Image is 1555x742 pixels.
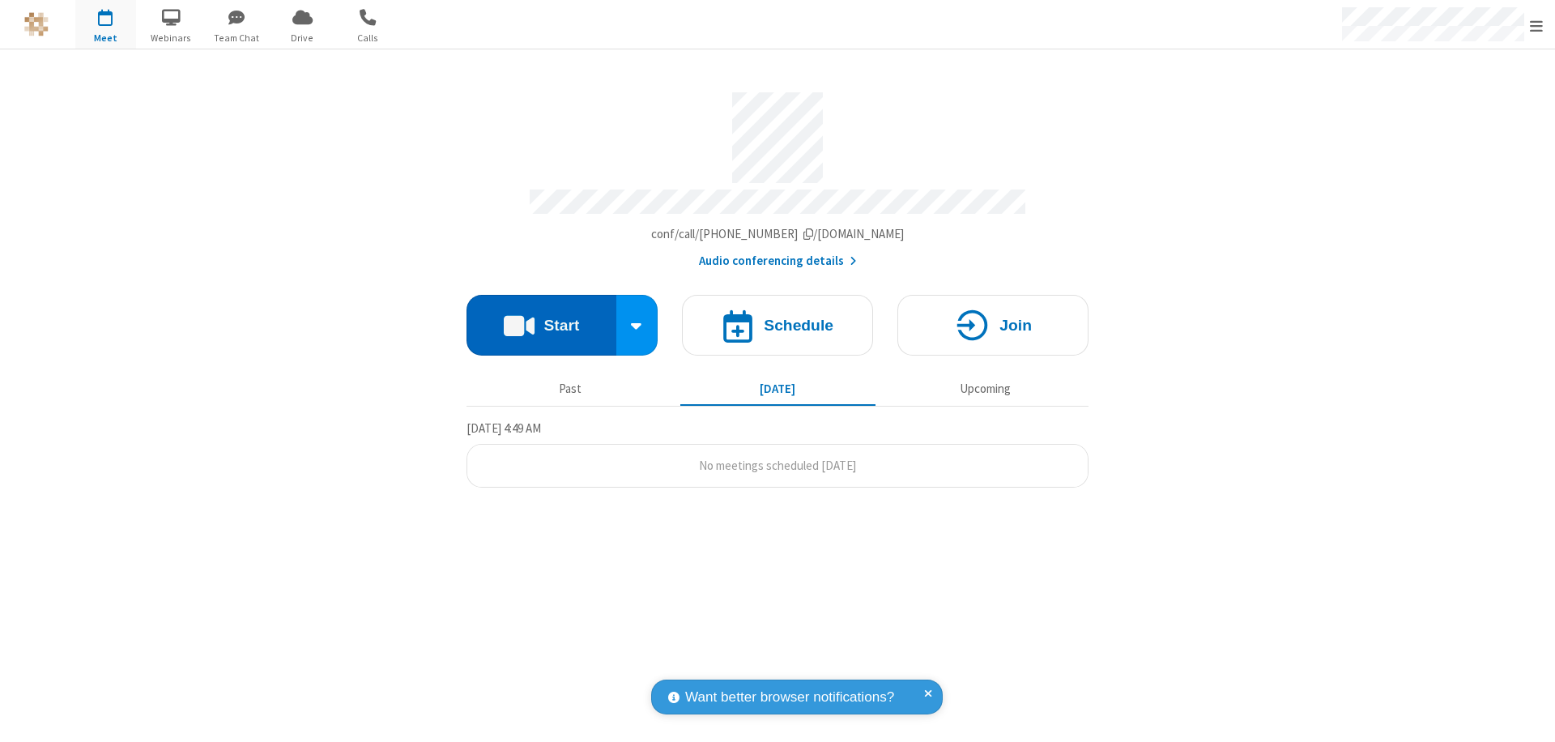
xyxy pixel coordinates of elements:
[680,373,875,404] button: [DATE]
[999,318,1032,333] h4: Join
[699,252,857,271] button: Audio conferencing details
[338,31,398,45] span: Calls
[272,31,333,45] span: Drive
[651,225,905,244] button: Copy my meeting room linkCopy my meeting room link
[764,318,833,333] h4: Schedule
[141,31,202,45] span: Webinars
[699,458,856,473] span: No meetings scheduled [DATE]
[682,295,873,356] button: Schedule
[651,226,905,241] span: Copy my meeting room link
[616,295,658,356] div: Start conference options
[466,295,616,356] button: Start
[888,373,1083,404] button: Upcoming
[543,318,579,333] h4: Start
[24,12,49,36] img: QA Selenium DO NOT DELETE OR CHANGE
[75,31,136,45] span: Meet
[207,31,267,45] span: Team Chat
[466,80,1088,271] section: Account details
[685,687,894,708] span: Want better browser notifications?
[466,419,1088,488] section: Today's Meetings
[473,373,668,404] button: Past
[897,295,1088,356] button: Join
[466,420,541,436] span: [DATE] 4:49 AM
